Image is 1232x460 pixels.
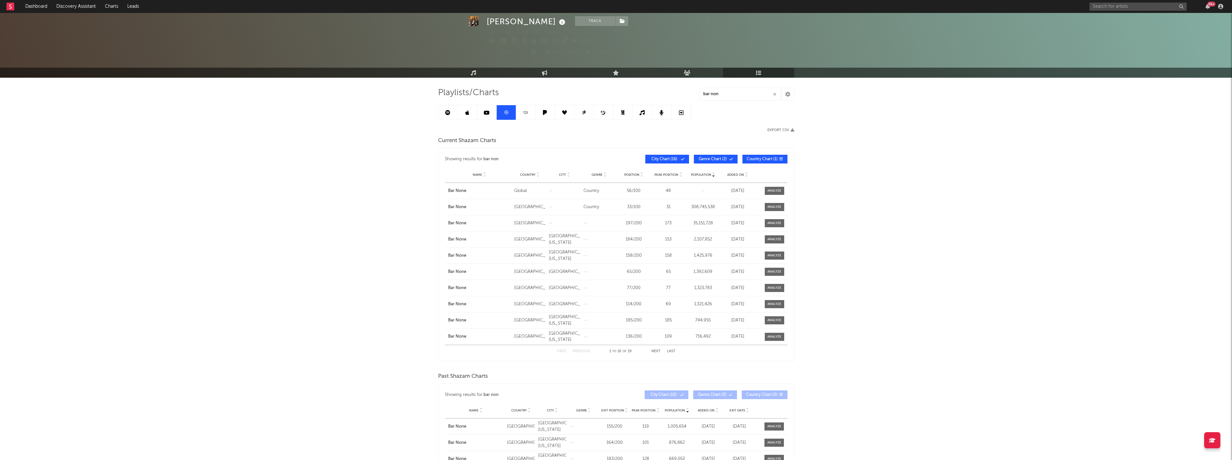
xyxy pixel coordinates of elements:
[653,301,684,308] div: 69
[514,188,546,194] div: Global
[575,16,616,26] button: Track
[448,440,504,446] a: Bar None
[623,350,627,353] span: of
[514,252,546,259] div: [GEOGRAPHIC_DATA]
[549,314,580,327] div: [GEOGRAPHIC_DATA], [US_STATE]
[514,301,546,308] div: [GEOGRAPHIC_DATA]
[653,333,684,340] div: 109
[722,317,753,324] div: [DATE]
[742,155,787,163] button: Country Chart(1)
[559,173,566,177] span: City
[549,269,580,275] div: [GEOGRAPHIC_DATA]
[448,285,511,291] a: Bar None
[473,173,482,177] span: Name
[694,423,722,430] div: [DATE]
[697,393,727,397] span: Genre Chart ( 0 )
[573,350,590,353] button: Previous
[693,390,737,399] button: Genre Chart(0)
[722,220,753,227] div: [DATE]
[691,173,711,177] span: Population
[653,188,684,194] div: 48
[687,285,719,291] div: 1,323,783
[618,252,650,259] div: 158 / 200
[445,390,616,399] div: Showing results for
[514,204,546,210] div: [GEOGRAPHIC_DATA]
[448,301,511,308] div: Bar None
[601,409,624,412] span: Exit Position
[645,390,688,399] button: City Chart(10)
[448,204,511,210] a: Bar None
[747,157,778,161] span: Country Chart ( 1 )
[725,423,753,430] div: [DATE]
[722,188,753,194] div: [DATE]
[511,409,527,412] span: Country
[632,440,660,446] div: 101
[487,47,527,57] button: Track
[694,440,722,446] div: [DATE]
[549,301,580,308] div: [GEOGRAPHIC_DATA]
[653,317,684,324] div: 185
[1207,2,1215,6] div: 99 +
[487,28,563,36] div: [GEOGRAPHIC_DATA] | Country
[727,173,744,177] span: Added On
[618,333,650,340] div: 136 / 200
[722,285,753,291] div: [DATE]
[653,252,684,259] div: 158
[687,333,719,340] div: 716,492
[582,38,593,46] button: Edit
[645,155,689,163] button: City Chart(16)
[487,16,567,27] div: [PERSON_NAME]
[448,220,511,227] a: Bar None
[583,188,615,194] div: Country
[722,301,753,308] div: [DATE]
[750,27,773,31] span: 34,800
[687,301,719,308] div: 1,321,426
[549,249,580,262] div: [GEOGRAPHIC_DATA], [US_STATE]
[448,317,511,324] a: Bar None
[687,204,719,210] div: 308,745,538
[687,252,719,259] div: 1,425,976
[767,128,794,132] button: Export CSV
[618,204,650,210] div: 33 / 100
[750,18,775,22] span: 626,188
[520,173,536,177] span: Country
[698,409,715,412] span: Added On
[507,440,535,446] div: [GEOGRAPHIC_DATA]
[514,317,546,324] div: [GEOGRAPHIC_DATA]
[618,236,650,243] div: 184 / 200
[469,409,479,412] span: Name
[547,409,554,412] span: City
[705,35,731,39] span: 287,000
[549,285,580,291] div: [GEOGRAPHIC_DATA]
[654,173,678,177] span: Peak Position
[448,252,511,259] a: Bar None
[700,88,781,101] input: Search Playlists/Charts
[651,350,661,353] button: Next
[448,423,504,430] div: Bar None
[592,173,603,177] span: Genre
[448,236,511,243] a: Bar None
[601,423,628,430] div: 155 / 200
[438,89,499,97] span: Playlists/Charts
[653,204,684,210] div: 31
[448,188,511,194] div: Bar None
[624,173,639,177] span: Position
[549,331,580,343] div: [GEOGRAPHIC_DATA], [US_STATE]
[514,285,546,291] div: [GEOGRAPHIC_DATA]
[665,409,685,412] span: Population
[514,333,546,340] div: [GEOGRAPHIC_DATA]
[705,27,731,31] span: 466,300
[663,440,691,446] div: 876,862
[543,47,580,57] a: Benchmark
[687,269,719,275] div: 1,392,609
[722,236,753,243] div: [DATE]
[722,204,753,210] div: [DATE]
[448,269,511,275] a: Bar None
